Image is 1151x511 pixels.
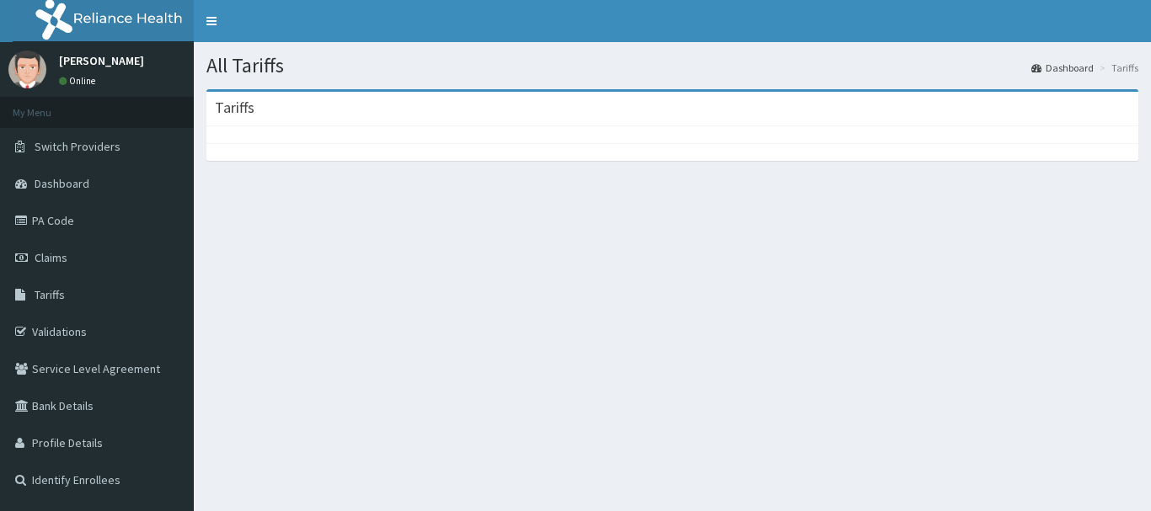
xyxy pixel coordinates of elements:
[35,287,65,302] span: Tariffs
[1031,61,1094,75] a: Dashboard
[215,100,254,115] h3: Tariffs
[35,176,89,191] span: Dashboard
[8,51,46,88] img: User Image
[59,75,99,87] a: Online
[59,55,144,67] p: [PERSON_NAME]
[35,139,120,154] span: Switch Providers
[206,55,1138,77] h1: All Tariffs
[35,250,67,265] span: Claims
[1095,61,1138,75] li: Tariffs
